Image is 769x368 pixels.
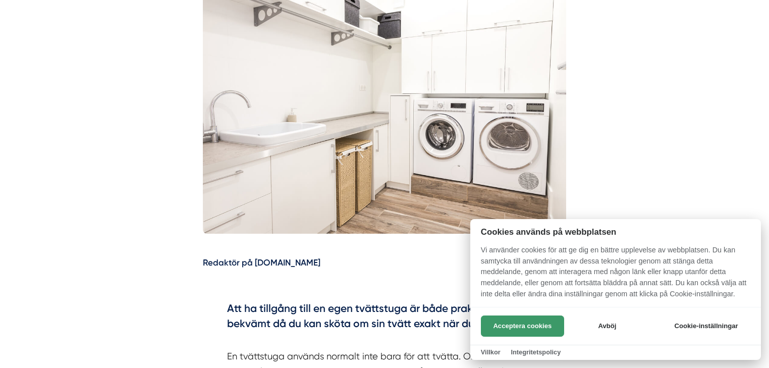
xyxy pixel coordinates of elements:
a: Villkor [481,348,501,356]
p: Vi använder cookies för att ge dig en bättre upplevelse av webbplatsen. Du kan samtycka till anvä... [470,245,761,306]
h2: Cookies används på webbplatsen [470,227,761,237]
a: Integritetspolicy [511,348,561,356]
button: Cookie-inställningar [662,316,750,337]
button: Acceptera cookies [481,316,564,337]
button: Avböj [567,316,647,337]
